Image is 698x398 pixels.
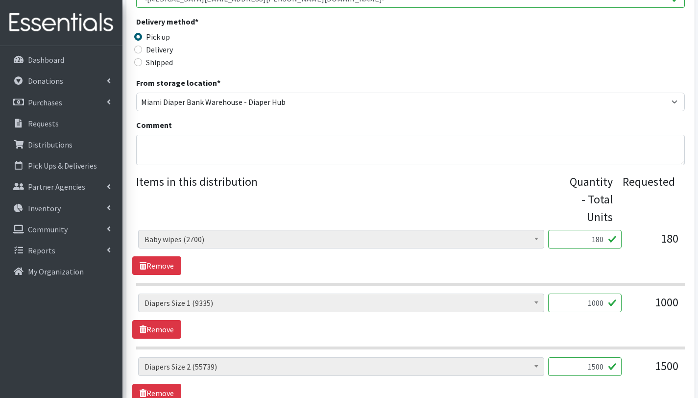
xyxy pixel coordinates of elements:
[132,256,181,275] a: Remove
[548,230,622,249] input: Quantity
[146,31,170,43] label: Pick up
[548,357,622,376] input: Quantity
[138,357,544,376] span: Diapers Size 2 (55739)
[623,173,675,226] div: Requested
[4,241,119,260] a: Reports
[4,71,119,91] a: Donations
[4,199,119,218] a: Inventory
[4,50,119,70] a: Dashboard
[138,294,544,312] span: Diapers Size 1 (9335)
[28,246,55,255] p: Reports
[144,360,538,373] span: Diapers Size 2 (55739)
[195,17,198,26] abbr: required
[132,320,181,339] a: Remove
[4,6,119,39] img: HumanEssentials
[146,56,173,68] label: Shipped
[28,119,59,128] p: Requests
[548,294,622,312] input: Quantity
[136,77,220,89] label: From storage location
[138,230,544,249] span: Baby wipes (2700)
[28,161,97,171] p: Pick Ups & Deliveries
[144,296,538,310] span: Diapers Size 1 (9335)
[4,114,119,133] a: Requests
[136,173,570,222] legend: Items in this distribution
[28,182,85,192] p: Partner Agencies
[28,224,68,234] p: Community
[136,16,273,31] legend: Delivery method
[4,93,119,112] a: Purchases
[28,267,84,276] p: My Organization
[217,78,220,88] abbr: required
[629,230,678,256] div: 180
[4,156,119,175] a: Pick Ups & Deliveries
[144,232,538,246] span: Baby wipes (2700)
[28,140,72,149] p: Distributions
[4,135,119,154] a: Distributions
[28,203,61,213] p: Inventory
[4,220,119,239] a: Community
[4,177,119,197] a: Partner Agencies
[629,357,678,384] div: 1500
[4,262,119,281] a: My Organization
[136,119,172,131] label: Comment
[28,98,62,107] p: Purchases
[146,44,173,55] label: Delivery
[629,294,678,320] div: 1000
[28,76,63,86] p: Donations
[28,55,64,65] p: Dashboard
[570,173,613,226] div: Quantity - Total Units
